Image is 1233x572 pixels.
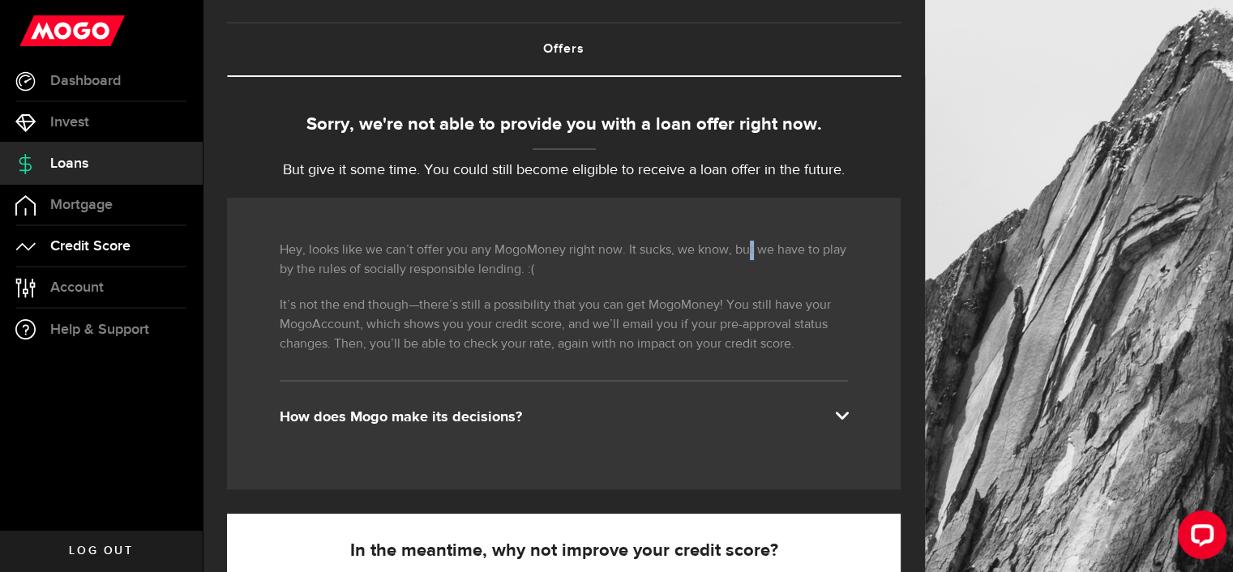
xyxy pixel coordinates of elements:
[227,112,901,139] div: Sorry, we're not able to provide you with a loan offer right now.
[227,22,901,77] ul: Tabs Navigation
[280,541,848,561] h5: In the meantime, why not improve your credit score?
[1165,504,1233,572] iframe: LiveChat chat widget
[50,239,131,254] span: Credit Score
[227,23,901,75] a: Offers
[280,408,848,427] div: How does Mogo make its decisions?
[50,198,113,212] span: Mortgage
[50,280,104,295] span: Account
[280,241,848,280] p: Hey, looks like we can’t offer you any MogoMoney right now. It sucks, we know, but we have to pla...
[50,74,121,88] span: Dashboard
[50,322,149,337] span: Help & Support
[50,115,89,130] span: Invest
[227,160,901,181] p: But give it some time. You could still become eligible to receive a loan offer in the future.
[50,156,88,171] span: Loans
[280,296,848,354] p: It’s not the end though—there’s still a possibility that you can get MogoMoney! You still have yo...
[69,545,133,557] span: Log out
